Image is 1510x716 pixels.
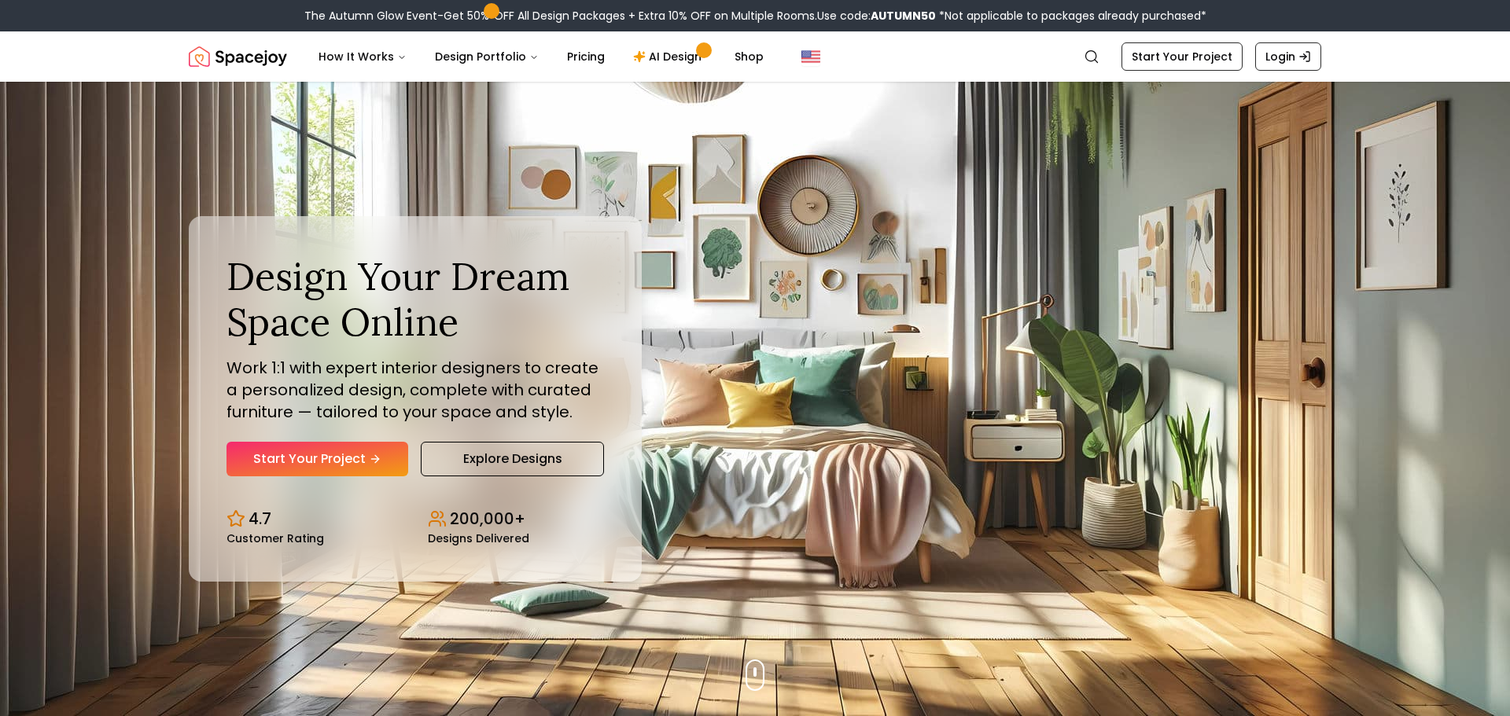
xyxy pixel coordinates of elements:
[226,442,408,476] a: Start Your Project
[226,495,604,544] div: Design stats
[817,8,936,24] span: Use code:
[189,41,287,72] a: Spacejoy
[249,508,271,530] p: 4.7
[304,8,1206,24] div: The Autumn Glow Event-Get 50% OFF All Design Packages + Extra 10% OFF on Multiple Rooms.
[306,41,419,72] button: How It Works
[722,41,776,72] a: Shop
[189,31,1321,82] nav: Global
[428,533,529,544] small: Designs Delivered
[1121,42,1243,71] a: Start Your Project
[226,254,604,344] h1: Design Your Dream Space Online
[226,533,324,544] small: Customer Rating
[421,442,604,476] a: Explore Designs
[450,508,525,530] p: 200,000+
[801,47,820,66] img: United States
[871,8,936,24] b: AUTUMN50
[621,41,719,72] a: AI Design
[554,41,617,72] a: Pricing
[1255,42,1321,71] a: Login
[936,8,1206,24] span: *Not applicable to packages already purchased*
[226,357,604,423] p: Work 1:1 with expert interior designers to create a personalized design, complete with curated fu...
[306,41,776,72] nav: Main
[422,41,551,72] button: Design Portfolio
[189,41,287,72] img: Spacejoy Logo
